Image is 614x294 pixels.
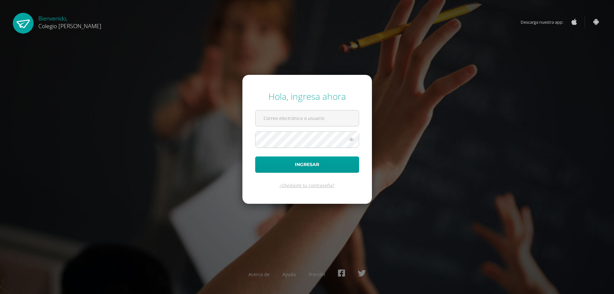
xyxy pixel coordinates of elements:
[309,271,325,277] a: Presskit
[248,271,270,277] a: Acerca de
[282,271,296,277] a: Ayuda
[279,182,335,188] a: ¿Olvidaste tu contraseña?
[255,156,359,173] button: Ingresar
[38,22,101,30] span: Colegio [PERSON_NAME]
[255,90,359,102] div: Hola, ingresa ahora
[521,16,570,28] span: Descarga nuestra app:
[38,13,101,30] div: Bienvenido,
[256,110,359,126] input: Correo electrónico o usuario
